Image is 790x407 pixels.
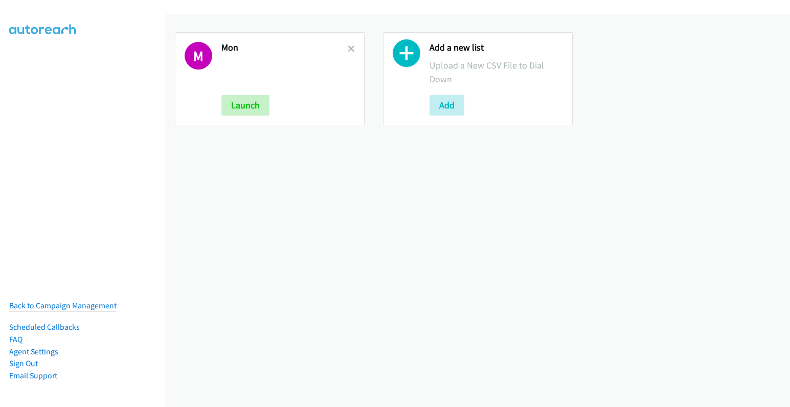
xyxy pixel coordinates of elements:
h2: Mon [221,42,348,54]
h1: M [185,42,212,70]
a: Sign Out [9,358,38,368]
a: Email Support [9,371,57,380]
button: Launch [221,95,269,116]
h2: Add a new list [430,42,563,54]
a: Back to Campaign Management [9,301,117,310]
button: Add [430,95,464,116]
a: FAQ [9,334,22,344]
a: Agent Settings [9,347,58,356]
p: Upload a New CSV File to Dial Down [430,58,563,86]
a: Scheduled Callbacks [9,322,80,332]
